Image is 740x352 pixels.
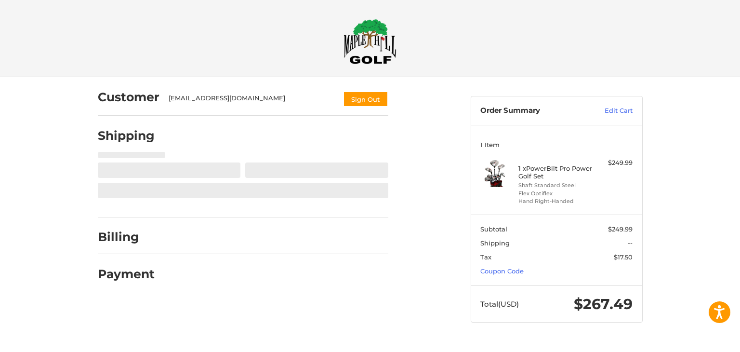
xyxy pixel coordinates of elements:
[518,181,592,190] li: Shaft Standard Steel
[344,19,396,64] img: Maple Hill Golf
[614,253,633,261] span: $17.50
[480,225,507,233] span: Subtotal
[480,106,584,116] h3: Order Summary
[343,91,388,107] button: Sign Out
[480,239,510,247] span: Shipping
[518,164,592,180] h4: 1 x PowerBilt Pro Power Golf Set
[98,267,155,282] h2: Payment
[595,158,633,168] div: $249.99
[574,295,633,313] span: $267.49
[480,267,524,275] a: Coupon Code
[98,230,154,244] h2: Billing
[584,106,633,116] a: Edit Cart
[480,253,491,261] span: Tax
[628,239,633,247] span: --
[98,128,155,143] h2: Shipping
[608,225,633,233] span: $249.99
[480,141,633,149] h3: 1 Item
[169,94,333,107] div: [EMAIL_ADDRESS][DOMAIN_NAME]
[518,197,592,205] li: Hand Right-Handed
[518,190,592,198] li: Flex Optiflex
[98,90,159,105] h2: Customer
[480,299,519,309] span: Total (USD)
